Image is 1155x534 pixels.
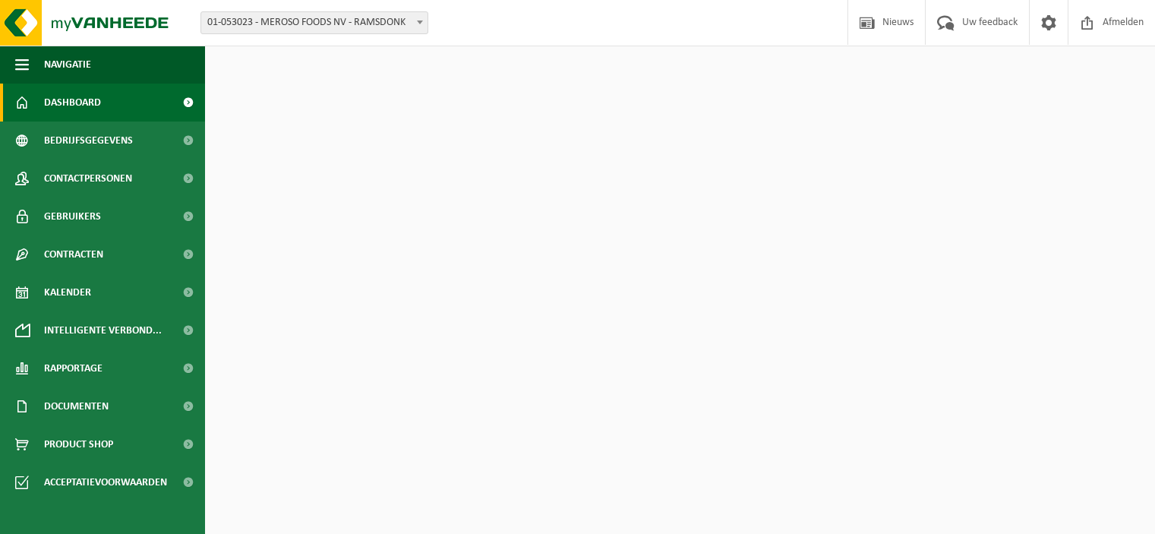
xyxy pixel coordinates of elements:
span: Product Shop [44,425,113,463]
span: Gebruikers [44,197,101,235]
span: Acceptatievoorwaarden [44,463,167,501]
span: Documenten [44,387,109,425]
span: Dashboard [44,84,101,122]
span: Contactpersonen [44,160,132,197]
span: Navigatie [44,46,91,84]
span: 01-053023 - MEROSO FOODS NV - RAMSDONK [200,11,428,34]
span: 01-053023 - MEROSO FOODS NV - RAMSDONK [201,12,428,33]
span: Rapportage [44,349,103,387]
span: Intelligente verbond... [44,311,162,349]
span: Kalender [44,273,91,311]
span: Bedrijfsgegevens [44,122,133,160]
span: Contracten [44,235,103,273]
